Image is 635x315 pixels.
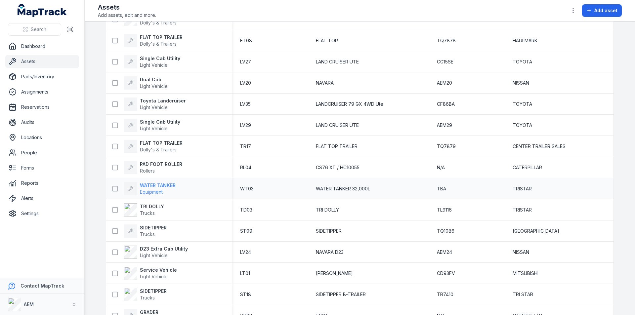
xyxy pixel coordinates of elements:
span: LAND CRUISER UTE [316,122,359,129]
strong: FLAT TOP TRAILER [140,140,183,146]
strong: Service Vehicle [140,267,177,273]
a: WATER TANKEREquipment [124,182,176,195]
span: CS76 XT / HC10055 [316,164,360,171]
span: CF86BA [437,101,455,107]
span: LV29 [240,122,251,129]
span: ST09 [240,228,252,234]
a: FLAT TOP TRAILERDolly's & Trailers [124,140,183,153]
span: Rollers [140,168,155,174]
a: D23 Extra Cab UtilityLight Vehicle [124,246,188,259]
strong: Single Cab Utility [140,119,180,125]
span: Trucks [140,210,155,216]
a: Settings [5,207,79,220]
span: TRI DOLLY [316,207,339,213]
span: Light Vehicle [140,274,168,279]
a: Alerts [5,192,79,205]
span: AEM20 [437,80,452,86]
span: CG15SE [437,59,453,65]
span: TR7410 [437,291,453,298]
strong: WATER TANKER [140,182,176,189]
button: Search [8,23,61,36]
a: Dual CabLight Vehicle [124,76,168,90]
span: Trucks [140,295,155,300]
strong: Toyota Landcruiser [140,98,186,104]
strong: SIDETIPPER [140,288,167,295]
strong: Contact MapTrack [21,283,64,289]
a: SIDETIPPERTrucks [124,224,167,238]
span: CENTER TRAILER SALES [513,143,566,150]
span: TRISTAR [513,207,532,213]
span: NISSAN [513,249,529,256]
strong: TRI DOLLY [140,203,164,210]
span: NAVARA D23 [316,249,344,256]
button: Add asset [582,4,622,17]
span: TRISTAR [513,185,532,192]
span: FLAT TOP TRAILER [316,143,358,150]
a: Dashboard [5,40,79,53]
strong: SIDETIPPER [140,224,167,231]
span: FT08 [240,37,252,44]
span: TQ7879 [437,143,456,150]
strong: Dual Cab [140,76,168,83]
span: TR17 [240,143,251,150]
strong: PAD FOOT ROLLER [140,161,182,168]
span: ST18 [240,291,251,298]
span: LV35 [240,101,251,107]
span: TQ1086 [437,228,454,234]
a: Parts/Inventory [5,70,79,83]
span: N/A [437,164,445,171]
a: People [5,146,79,159]
span: LV20 [240,80,251,86]
span: Trucks [140,231,155,237]
h2: Assets [98,3,156,12]
span: Add assets, edit and more. [98,12,156,19]
span: CATERPILLAR [513,164,542,171]
span: Add asset [594,7,617,14]
a: Single Cab UtilityLight Vehicle [124,55,180,68]
strong: AEM [24,301,34,307]
span: TL9116 [437,207,452,213]
a: Assignments [5,85,79,98]
span: Dolly's & Trailers [140,41,177,47]
strong: Single Cab Utility [140,55,180,62]
span: MITSUBISHI [513,270,538,277]
a: TRI DOLLYTrucks [124,203,164,217]
span: WATER TANKER 32,000L [316,185,370,192]
span: NAVARA [316,80,334,86]
a: Reservations [5,100,79,114]
a: Audits [5,116,79,129]
span: Equipment [140,189,163,195]
span: CD93FV [437,270,455,277]
span: SIDETIPPER B-TRAILER [316,291,366,298]
a: Service VehicleLight Vehicle [124,267,177,280]
span: Dolly's & Trailers [140,147,177,152]
span: Light Vehicle [140,126,168,131]
a: SIDETIPPERTrucks [124,288,167,301]
span: Light Vehicle [140,253,168,258]
a: Assets [5,55,79,68]
span: LAND CRUISER UTE [316,59,359,65]
span: NISSAN [513,80,529,86]
a: Reports [5,177,79,190]
span: Search [31,26,46,33]
span: AEM29 [437,122,452,129]
span: [PERSON_NAME] [316,270,353,277]
span: Light Vehicle [140,104,168,110]
span: Light Vehicle [140,83,168,89]
a: MapTrack [18,4,67,17]
span: SIDETIPPER [316,228,342,234]
a: PAD FOOT ROLLERRollers [124,161,182,174]
span: HAULMARK [513,37,537,44]
span: AEM24 [437,249,452,256]
span: FLAT TOP [316,37,338,44]
span: TD03 [240,207,252,213]
a: FLAT TOP TRAILERDolly's & Trailers [124,34,183,47]
span: LANDCRUISER 79 GX 4WD Ute [316,101,383,107]
strong: D23 Extra Cab Utility [140,246,188,252]
span: Dolly's & Trailers [140,20,177,25]
span: LV24 [240,249,251,256]
span: RL04 [240,164,251,171]
span: TQ7878 [437,37,456,44]
span: TBA [437,185,446,192]
a: Forms [5,161,79,175]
